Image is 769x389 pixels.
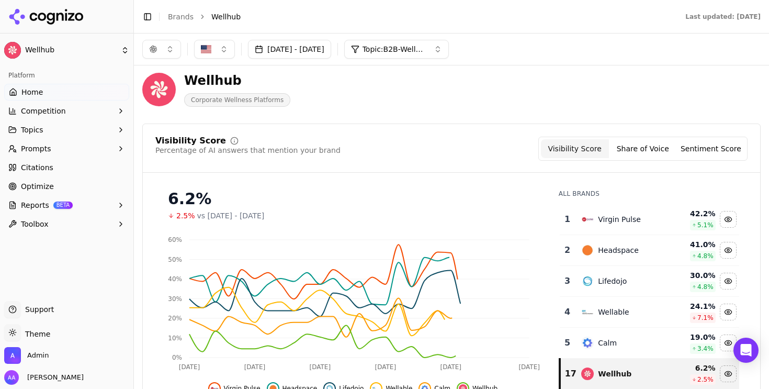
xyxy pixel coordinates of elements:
[168,335,182,342] tspan: 10%
[598,245,639,255] div: Headspace
[581,368,594,380] img: wellhub
[21,200,49,210] span: Reports
[697,252,714,260] span: 4.8 %
[168,315,182,322] tspan: 20%
[172,354,182,361] tspan: 0%
[23,373,84,382] span: [PERSON_NAME]
[184,93,290,107] span: Corporate Wellness Platforms
[168,190,538,208] div: 6.2%
[310,363,331,371] tspan: [DATE]
[21,143,51,154] span: Prompts
[581,306,594,318] img: wellable
[21,162,53,173] span: Citations
[598,276,627,286] div: Lifedojo
[560,297,739,328] tr: 4wellableWellable24.1%7.1%Hide wellable data
[670,270,716,281] div: 30.0 %
[598,214,641,225] div: Virgin Pulse
[4,42,21,59] img: Wellhub
[168,295,182,303] tspan: 30%
[560,266,739,297] tr: 3lifedojoLifedojo30.0%4.8%Hide lifedojo data
[564,244,571,257] div: 2
[4,121,129,138] button: Topics
[564,213,571,226] div: 1
[598,338,617,348] div: Calm
[168,13,194,21] a: Brands
[375,363,397,371] tspan: [DATE]
[697,375,714,384] span: 2.5 %
[25,46,117,55] span: Wellhub
[560,235,739,266] tr: 2headspaceHeadspace41.0%4.8%Hide headspace data
[53,202,73,209] span: BETA
[670,363,716,373] div: 6.2 %
[4,140,129,157] button: Prompts
[4,159,129,176] a: Citations
[560,204,739,235] tr: 1virgin pulseVirgin Pulse42.2%5.1%Hide virgin pulse data
[155,145,341,155] div: Percentage of AI answers that mention your brand
[168,236,182,243] tspan: 60%
[560,328,739,359] tr: 5calmCalm19.0%3.4%Hide calm data
[559,190,739,198] div: All Brands
[685,13,761,21] div: Last updated: [DATE]
[541,139,609,158] button: Visibility Score
[581,213,594,226] img: virgin pulse
[248,40,331,59] button: [DATE] - [DATE]
[720,304,737,320] button: Hide wellable data
[697,344,714,353] span: 3.4 %
[168,256,182,263] tspan: 50%
[697,283,714,291] span: 4.8 %
[598,369,631,379] div: Wellhub
[21,219,49,229] span: Toolbox
[4,197,129,214] button: ReportsBETA
[4,370,19,385] img: Alp Aysan
[564,306,571,318] div: 4
[4,370,84,385] button: Open user button
[564,275,571,287] div: 3
[184,72,290,89] div: Wellhub
[168,12,664,22] nav: breadcrumb
[564,337,571,349] div: 5
[4,347,49,364] button: Open organization switcher
[697,221,714,229] span: 5.1 %
[670,208,716,219] div: 42.2 %
[27,351,49,360] span: Admin
[4,216,129,232] button: Toolbox
[581,244,594,257] img: headspace
[4,84,129,101] a: Home
[598,307,629,317] div: Wellable
[720,242,737,259] button: Hide headspace data
[670,301,716,312] div: 24.1 %
[21,304,54,315] span: Support
[21,181,54,192] span: Optimize
[176,210,195,221] span: 2.5%
[211,12,241,22] span: Wellhub
[518,363,540,371] tspan: [DATE]
[581,337,594,349] img: calm
[733,338,759,363] div: Open Intercom Messenger
[720,273,737,290] button: Hide lifedojo data
[677,139,745,158] button: Sentiment Score
[609,139,677,158] button: Share of Voice
[4,178,129,195] a: Optimize
[363,44,425,54] span: Topic: B2B-Wellness & Fitness: Apps, Platforms & Programs
[670,332,716,342] div: 19.0 %
[720,365,737,382] button: Hide wellhub data
[581,275,594,287] img: lifedojo
[4,67,129,84] div: Platform
[21,125,43,135] span: Topics
[21,87,43,97] span: Home
[142,73,176,106] img: Wellhub
[697,314,714,322] span: 7.1 %
[168,275,182,283] tspan: 40%
[21,106,66,116] span: Competition
[670,239,716,250] div: 41.0 %
[4,347,21,364] img: Admin
[197,210,265,221] span: vs [DATE] - [DATE]
[565,368,571,380] div: 17
[179,363,200,371] tspan: [DATE]
[720,211,737,228] button: Hide virgin pulse data
[21,330,50,338] span: Theme
[201,44,211,54] img: United States
[440,363,461,371] tspan: [DATE]
[720,335,737,351] button: Hide calm data
[155,137,226,145] div: Visibility Score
